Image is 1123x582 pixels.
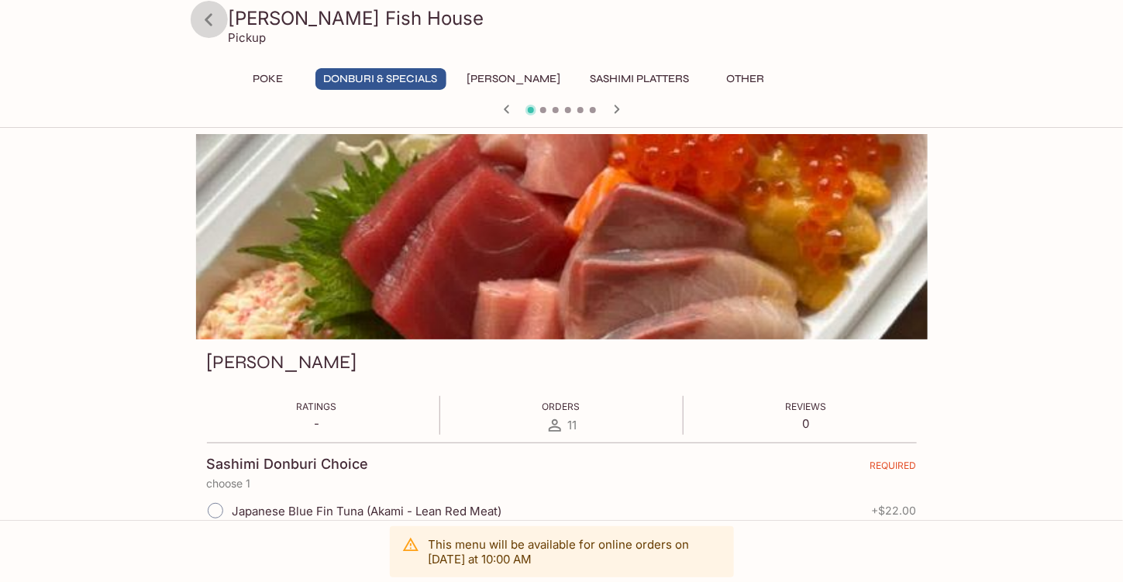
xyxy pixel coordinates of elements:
[870,460,917,477] span: REQUIRED
[459,68,570,90] button: [PERSON_NAME]
[207,456,369,473] h4: Sashimi Donburi Choice
[233,68,303,90] button: Poke
[229,30,267,45] p: Pickup
[207,477,917,490] p: choose 1
[297,416,337,431] p: -
[582,68,698,90] button: Sashimi Platters
[786,401,827,412] span: Reviews
[233,504,502,518] span: Japanese Blue Fin Tuna (Akami - Lean Red Meat)
[872,505,917,517] span: + $22.00
[196,134,928,339] div: Sashimi Donburis
[786,416,827,431] p: 0
[429,537,722,567] p: This menu will be available for online orders on [DATE] at 10:00 AM
[567,418,577,432] span: 11
[229,6,921,30] h3: [PERSON_NAME] Fish House
[711,68,780,90] button: Other
[297,401,337,412] span: Ratings
[543,401,580,412] span: Orders
[315,68,446,90] button: Donburi & Specials
[207,350,357,374] h3: [PERSON_NAME]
